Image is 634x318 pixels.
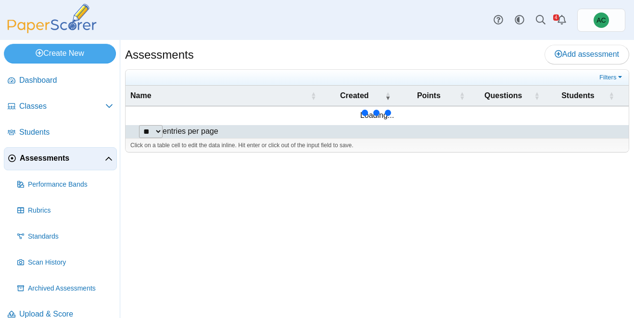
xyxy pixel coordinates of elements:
[549,90,607,101] span: Students
[163,127,218,135] label: entries per page
[125,47,194,63] h1: Assessments
[4,44,116,63] a: Create New
[545,45,629,64] a: Add assessment
[19,101,105,112] span: Classes
[28,258,113,267] span: Scan History
[4,121,117,144] a: Students
[13,173,117,196] a: Performance Bands
[400,90,457,101] span: Points
[596,17,606,24] span: Andrew Christman
[19,127,113,138] span: Students
[28,206,113,216] span: Rubrics
[597,73,626,82] a: Filters
[534,91,540,101] span: Questions : Activate to sort
[13,225,117,248] a: Standards
[28,284,113,293] span: Archived Assessments
[475,90,532,101] span: Questions
[130,90,308,101] span: Name
[13,277,117,300] a: Archived Assessments
[28,180,113,190] span: Performance Bands
[19,75,113,86] span: Dashboard
[4,147,117,170] a: Assessments
[577,9,625,32] a: Andrew Christman
[4,95,117,118] a: Classes
[4,26,100,35] a: PaperScorer
[13,199,117,222] a: Rubrics
[310,91,316,101] span: Name : Activate to sort
[551,10,572,31] a: Alerts
[13,251,117,274] a: Scan History
[28,232,113,242] span: Standards
[594,13,609,28] span: Andrew Christman
[126,138,629,153] div: Click on a table cell to edit the data inline. Hit enter or click out of the input field to save.
[609,91,614,101] span: Students : Activate to sort
[459,91,465,101] span: Points : Activate to sort
[4,4,100,33] img: PaperScorer
[126,106,629,125] td: Loading...
[20,153,105,164] span: Assessments
[326,90,383,101] span: Created
[4,69,117,92] a: Dashboard
[385,91,391,101] span: Created : Activate to remove sorting
[555,50,619,58] span: Add assessment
